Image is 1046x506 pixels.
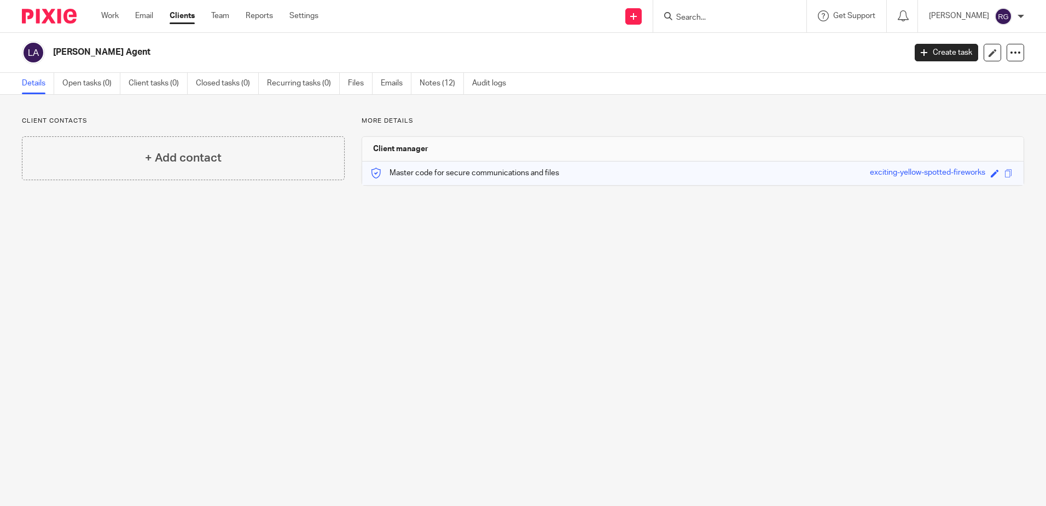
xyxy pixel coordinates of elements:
[129,73,188,94] a: Client tasks (0)
[211,10,229,21] a: Team
[170,10,195,21] a: Clients
[246,10,273,21] a: Reports
[370,168,559,179] p: Master code for secure communications and files
[420,73,464,94] a: Notes (12)
[101,10,119,21] a: Work
[53,47,729,58] h2: [PERSON_NAME] Agent
[362,117,1024,125] p: More details
[373,143,428,154] h3: Client manager
[196,73,259,94] a: Closed tasks (0)
[267,73,340,94] a: Recurring tasks (0)
[289,10,318,21] a: Settings
[22,117,345,125] p: Client contacts
[1004,169,1013,177] span: Copy to clipboard
[991,169,999,177] span: Edit code
[135,10,153,21] a: Email
[675,13,774,23] input: Search
[62,73,120,94] a: Open tasks (0)
[472,73,514,94] a: Audit logs
[145,150,222,166] h4: + Add contact
[915,44,978,61] a: Create task
[22,9,77,24] img: Pixie
[348,73,373,94] a: Files
[870,167,985,180] div: exciting-yellow-spotted-fireworks
[984,44,1001,61] a: Edit client
[929,10,989,21] p: [PERSON_NAME]
[22,41,45,64] img: svg%3E
[22,73,54,94] a: Details
[995,8,1012,25] img: svg%3E
[381,73,411,94] a: Emails
[833,12,875,20] span: Get Support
